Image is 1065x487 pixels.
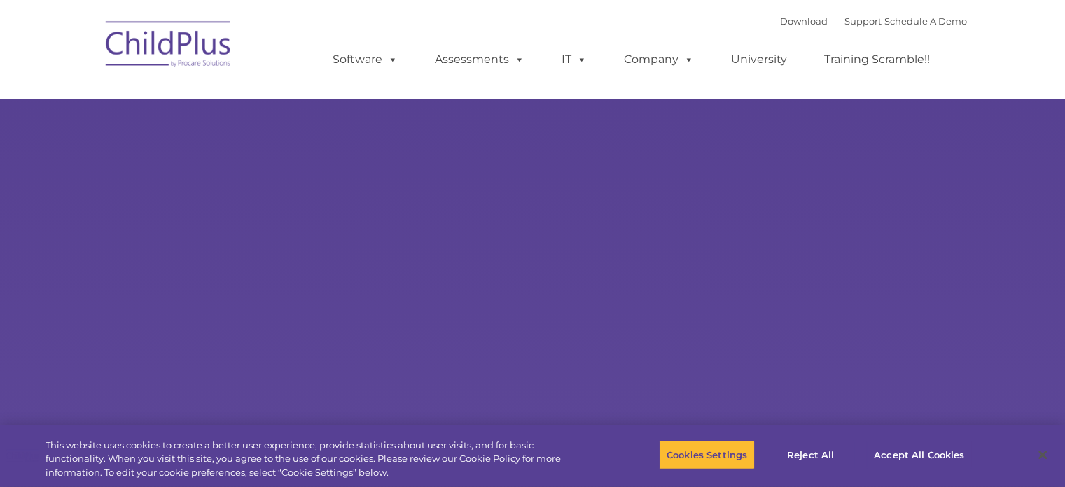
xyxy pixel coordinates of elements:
button: Cookies Settings [659,440,755,469]
a: Assessments [421,46,538,74]
a: Software [319,46,412,74]
button: Reject All [767,440,854,469]
button: Close [1027,439,1058,470]
img: ChildPlus by Procare Solutions [99,11,239,81]
a: University [717,46,801,74]
a: Download [780,15,828,27]
a: Company [610,46,708,74]
div: This website uses cookies to create a better user experience, provide statistics about user visit... [46,439,586,480]
a: Training Scramble!! [810,46,944,74]
a: IT [548,46,601,74]
a: Support [844,15,882,27]
a: Schedule A Demo [884,15,967,27]
button: Accept All Cookies [866,440,972,469]
font: | [780,15,967,27]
